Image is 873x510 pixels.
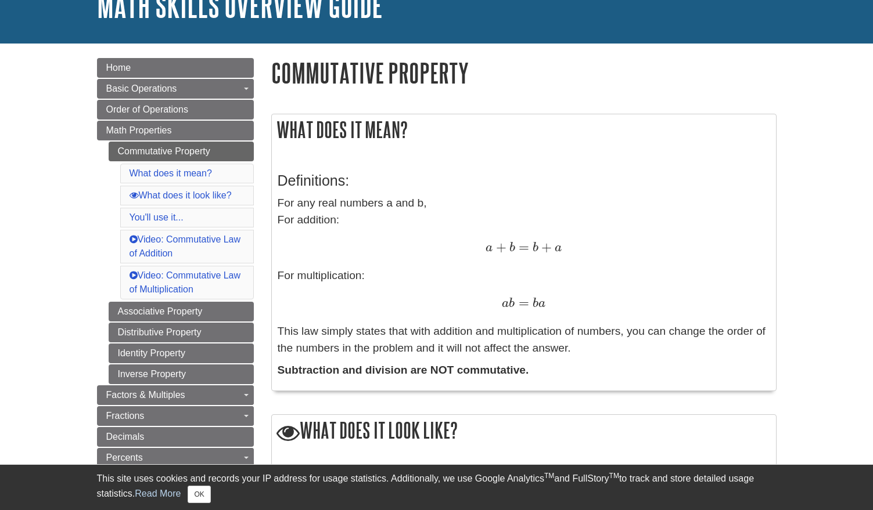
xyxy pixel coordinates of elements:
button: Close [188,486,210,503]
span: b [509,297,515,310]
a: Associative Property [109,302,254,321]
span: = [515,295,529,310]
h1: Commutative Property [271,58,777,88]
span: a [538,297,545,310]
a: Inverse Property [109,364,254,384]
a: Percents [97,448,254,468]
span: Fractions [106,411,145,421]
a: What does it look like? [130,190,232,200]
sup: TM [544,472,554,480]
span: + [538,239,552,255]
h2: What does it mean? [272,114,776,145]
a: Math Properties [97,121,254,140]
a: What does it mean? [130,168,212,178]
span: b [529,241,538,254]
a: Video: Commutative Law of Addition [130,234,241,258]
span: a [502,297,509,310]
sup: TM [609,472,619,480]
a: Basic Operations [97,79,254,99]
span: a [486,241,493,254]
a: Distributive Property [109,323,254,342]
span: Decimals [106,432,145,442]
span: b [529,297,538,310]
div: This site uses cookies and records your IP address for usage statistics. Additionally, we use Goo... [97,472,777,503]
strong: Subtraction and division are NOT commutative. [278,364,529,376]
h3: Definitions: [278,172,770,189]
a: Decimals [97,427,254,447]
a: You'll use it... [130,212,184,222]
a: Fractions [97,406,254,426]
p: For any real numbers a and b, For addition: For multiplication: This law simply states that with ... [278,195,770,356]
span: Math Properties [106,125,172,135]
span: Home [106,63,131,73]
a: Commutative Property [109,142,254,161]
span: Percents [106,453,143,462]
span: = [515,239,529,255]
a: Factors & Multiples [97,385,254,405]
span: Order of Operations [106,104,188,114]
a: Order of Operations [97,100,254,120]
h2: What does it look like? [272,415,776,448]
span: a [552,241,562,254]
a: Video: Commutative Law of Multiplication [130,270,241,294]
span: Factors & Multiples [106,390,185,400]
a: Read More [135,489,181,498]
span: b [506,241,515,254]
a: Identity Property [109,343,254,363]
a: Home [97,58,254,78]
span: Basic Operations [106,84,177,93]
span: + [493,239,506,255]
